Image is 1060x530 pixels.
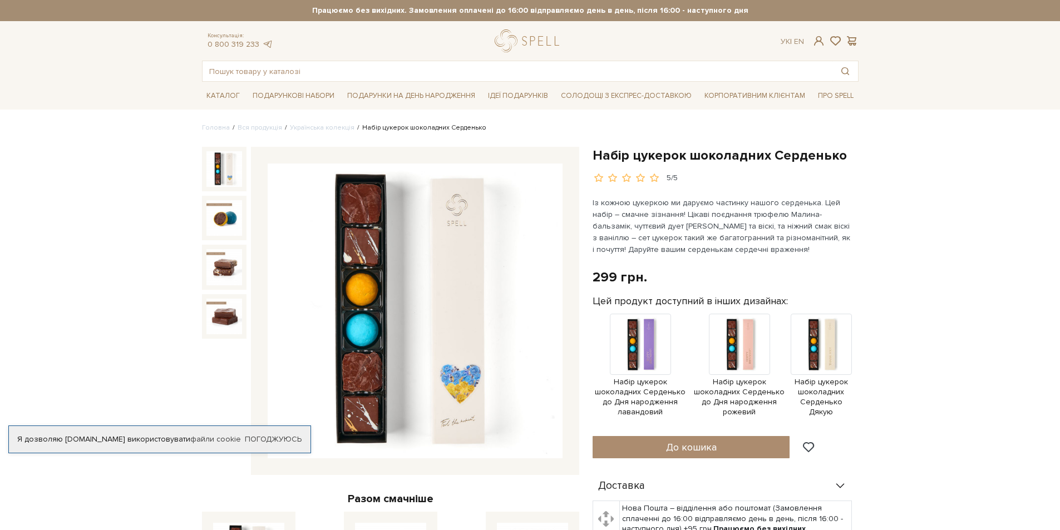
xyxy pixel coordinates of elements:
a: Набір цукерок шоколадних Серденько до Дня народження лавандовий [593,339,688,417]
span: До кошика [666,441,717,453]
span: Набір цукерок шоколадних Серденько до Дня народження рожевий [694,377,785,418]
li: Набір цукерок шоколадних Серденько [354,123,486,133]
a: Вся продукція [238,123,282,132]
a: Корпоративним клієнтам [700,87,810,105]
a: Подарункові набори [248,87,339,105]
img: Набір цукерок шоколадних Серденько [268,164,563,458]
a: Набір цукерок шоколадних Серденько Дякую [791,339,852,417]
img: Продукт [791,314,852,375]
span: Доставка [598,481,645,491]
button: Пошук товару у каталозі [832,61,858,81]
a: Ідеї подарунків [484,87,553,105]
a: файли cookie [190,434,241,444]
img: Набір цукерок шоколадних Серденько [206,249,242,285]
a: Погоджуюсь [245,434,302,444]
a: Каталог [202,87,244,105]
div: Ук [781,37,804,47]
input: Пошук товару у каталозі [203,61,832,81]
img: Набір цукерок шоколадних Серденько [206,200,242,236]
span: Набір цукерок шоколадних Серденько Дякую [791,377,852,418]
a: 0 800 319 233 [208,39,259,49]
a: En [794,37,804,46]
a: Головна [202,123,230,132]
img: Набір цукерок шоколадних Серденько [206,299,242,334]
div: 5/5 [667,173,678,184]
img: Продукт [709,314,770,375]
a: Подарунки на День народження [343,87,480,105]
a: logo [495,29,564,52]
a: telegram [262,39,273,49]
button: До кошика [593,436,790,458]
p: Із кожною цукеркою ми даруємо частинку нашого серденька. Цей набір – смачне зізнання! Цікаві поєд... [593,197,854,255]
label: Цей продукт доступний в інших дизайнах: [593,295,788,308]
h1: Набір цукерок шоколадних Серденько [593,147,859,164]
img: Набір цукерок шоколадних Серденько [206,151,242,187]
a: Про Spell [814,87,858,105]
div: Разом смачніше [202,492,579,506]
span: Консультація: [208,32,273,39]
a: Набір цукерок шоколадних Серденько до Дня народження рожевий [694,339,785,417]
span: Набір цукерок шоколадних Серденько до Дня народження лавандовий [593,377,688,418]
strong: Працюємо без вихідних. Замовлення оплачені до 16:00 відправляємо день в день, після 16:00 - насту... [202,6,859,16]
div: Я дозволяю [DOMAIN_NAME] використовувати [9,434,310,444]
img: Продукт [610,314,671,375]
div: 299 грн. [593,269,647,286]
a: Солодощі з експрес-доставкою [556,86,696,105]
a: Українська колекція [290,123,354,132]
span: | [790,37,792,46]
